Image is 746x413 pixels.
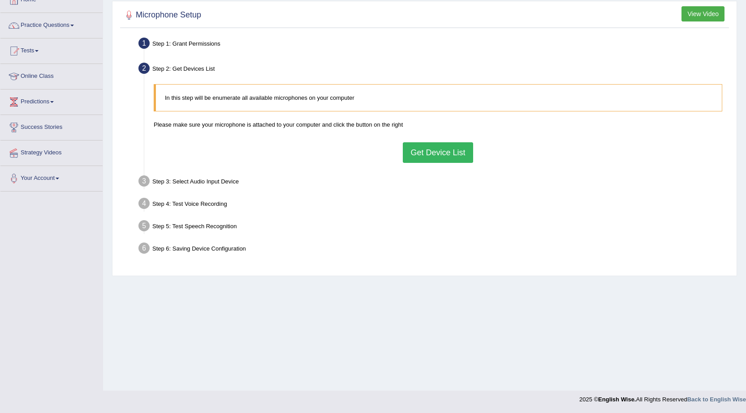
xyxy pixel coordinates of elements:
strong: English Wise. [598,396,636,403]
a: Your Account [0,166,103,188]
a: Back to English Wise [687,396,746,403]
a: Success Stories [0,115,103,137]
a: Online Class [0,64,103,86]
div: Step 2: Get Devices List [134,60,733,80]
a: Predictions [0,89,103,112]
p: Please make sure your microphone is attached to your computer and click the button on the right [154,120,722,129]
blockquote: In this step will be enumerate all available microphones on your computer [154,84,722,111]
div: 2025 © All Rights Reserved [579,391,746,404]
div: Step 3: Select Audio Input Device [134,173,733,192]
a: Strategy Videos [0,141,103,163]
button: View Video [681,6,724,21]
div: Step 5: Test Speech Recognition [134,217,733,237]
h2: Microphone Setup [122,9,201,22]
div: Step 1: Grant Permissions [134,35,733,55]
button: Get Device List [403,142,473,163]
div: Step 6: Saving Device Configuration [134,240,733,260]
a: Practice Questions [0,13,103,35]
a: Tests [0,38,103,61]
div: Step 4: Test Voice Recording [134,195,733,215]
